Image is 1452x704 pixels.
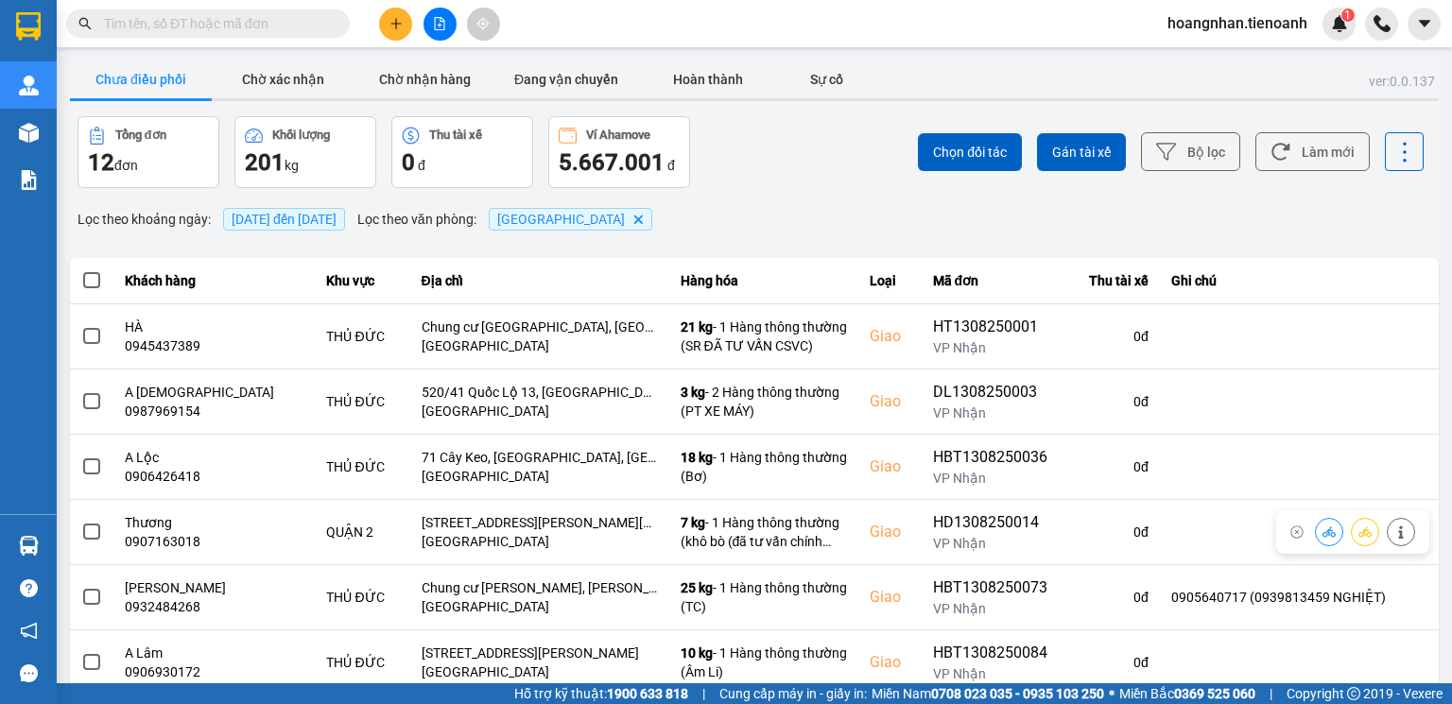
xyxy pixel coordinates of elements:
strong: 1900 633 818 [607,686,688,701]
span: 10 kg [681,645,713,661]
div: VP Nhận [933,338,1052,357]
img: icon-new-feature [1331,15,1348,32]
span: | [1270,683,1272,704]
span: Chọn đối tác [933,143,1007,162]
button: Tổng đơn12đơn [78,116,219,188]
div: 0 đ [1075,588,1149,607]
div: THỦ ĐỨC [326,653,398,672]
span: search [78,17,92,30]
div: THỦ ĐỨC [326,588,398,607]
span: file-add [433,17,446,30]
th: Khu vực [315,258,409,304]
div: - 1 Hàng thông thường (khô bò (đã tư vấn chính sách vận chuyển)) [681,513,847,551]
span: ⚪️ [1109,690,1115,697]
div: Tổng đơn [115,129,166,142]
span: | [702,683,705,704]
span: plus [389,17,403,30]
span: Cung cấp máy in - giấy in: [719,683,867,704]
div: - 1 Hàng thông thường (SR ĐÃ TƯ VẤN CSVC) [681,318,847,355]
button: Đang vận chuyển [495,60,637,98]
th: Loại [858,258,922,304]
div: [GEOGRAPHIC_DATA] [422,662,658,681]
span: copyright [1347,687,1360,700]
div: 0905640717 (0939813459 NGHIỆT) [1171,588,1427,607]
div: - 1 Hàng thông thường (Âm Li) [681,644,847,681]
div: - 1 Hàng thông thường (Bơ) [681,448,847,486]
div: DL1308250003 [933,381,1052,404]
button: Chưa điều phối [70,60,212,98]
span: 7 kg [681,515,705,530]
button: Hoàn thành [637,60,779,98]
button: file-add [423,8,457,41]
button: Chờ nhận hàng [354,60,495,98]
div: VP Nhận [933,599,1052,618]
div: VP Nhận [933,534,1052,553]
span: message [20,664,38,682]
span: 3 kg [681,385,705,400]
div: 520/41 Quốc Lộ 13, [GEOGRAPHIC_DATA], [GEOGRAPHIC_DATA], [GEOGRAPHIC_DATA] [422,383,658,402]
span: hoangnhan.tienoanh [1152,11,1322,35]
div: HÀ [125,318,304,336]
div: [GEOGRAPHIC_DATA] [422,597,658,616]
div: 0 đ [1075,457,1149,476]
div: Giao [870,390,910,413]
span: caret-down [1416,15,1433,32]
div: Giao [870,455,910,478]
div: THỦ ĐỨC [326,327,398,346]
div: - 2 Hàng thông thường (PT XE MÁY) [681,383,847,421]
div: [STREET_ADDRESS][PERSON_NAME][PERSON_NAME] [422,513,658,532]
span: Miền Bắc [1119,683,1255,704]
button: plus [379,8,412,41]
div: HBT1308250073 [933,576,1052,599]
button: Bộ lọc [1141,132,1240,171]
div: 0 đ [1075,653,1149,672]
img: warehouse-icon [19,123,39,143]
div: VP Nhận [933,404,1052,422]
div: [GEOGRAPHIC_DATA] [422,336,658,355]
div: 0987969154 [125,402,304,421]
span: 5.667.001 [559,149,665,176]
span: 21 kg [681,319,713,335]
span: Miền Nam [872,683,1104,704]
div: A Lộc [125,448,304,467]
input: Tìm tên, số ĐT hoặc mã đơn [104,13,327,34]
span: 0 [402,149,415,176]
th: Hàng hóa [669,258,858,304]
div: [PERSON_NAME] [125,578,304,597]
div: - 1 Hàng thông thường (TC) [681,578,847,616]
button: Khối lượng201kg [234,116,376,188]
span: aim [476,17,490,30]
div: HBT1308250036 [933,446,1052,469]
span: [DATE] đến [DATE] [223,208,345,231]
button: Gán tài xế [1037,133,1126,171]
button: Chọn đối tác [918,133,1022,171]
div: VP Nhận [933,469,1052,488]
div: 0906426418 [125,467,304,486]
div: 0945437389 [125,336,304,355]
div: 71 Cây Keo, [GEOGRAPHIC_DATA], [GEOGRAPHIC_DATA], [GEOGRAPHIC_DATA] [422,448,658,467]
div: 0932484268 [125,597,304,616]
div: Ví Ahamove [586,129,650,142]
div: Giao [870,586,910,609]
div: 0 đ [1075,523,1149,541]
button: Thu tài xế0 đ [391,116,533,188]
div: 0906930172 [125,662,304,681]
strong: 0369 525 060 [1174,686,1255,701]
span: Thủ Đức, close by backspace [489,208,652,231]
div: đơn [88,147,209,178]
div: Giao [870,325,910,348]
img: phone-icon [1374,15,1391,32]
span: Hỗ trợ kỹ thuật: [514,683,688,704]
span: question-circle [20,579,38,597]
button: Ví Ahamove5.667.001 đ [548,116,690,188]
div: Chung cư [PERSON_NAME], [PERSON_NAME], [GEOGRAPHIC_DATA], [GEOGRAPHIC_DATA], [GEOGRAPHIC_DATA] [422,578,658,597]
span: 18 kg [681,450,713,465]
img: logo-vxr [16,12,41,41]
div: kg [245,147,366,178]
div: 0 đ [1075,392,1149,411]
span: Thủ Đức [497,212,625,227]
button: aim [467,8,500,41]
span: 14/08/2025 đến 14/08/2025 [232,212,337,227]
div: Khối lượng [272,129,330,142]
div: VP Nhận [933,664,1052,683]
